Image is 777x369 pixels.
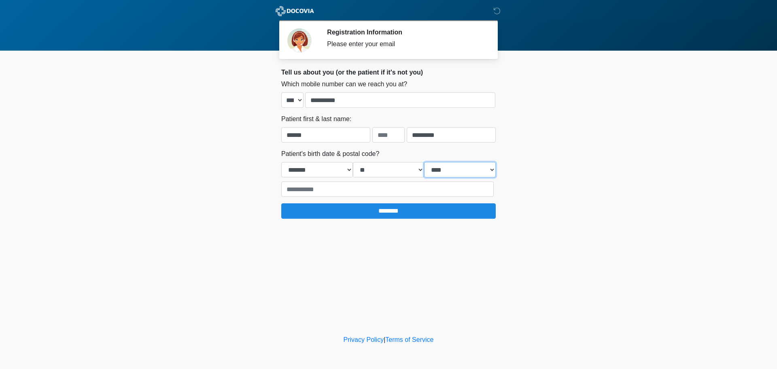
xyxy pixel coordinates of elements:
h2: Registration Information [327,28,484,36]
img: Agent Avatar [287,28,312,53]
a: Privacy Policy [344,336,384,343]
a: Terms of Service [385,336,433,343]
a: | [384,336,385,343]
img: ABC Med Spa- GFEase Logo [273,6,316,16]
label: Which mobile number can we reach you at? [281,79,407,89]
label: Patient's birth date & postal code? [281,149,379,159]
h2: Tell us about you (or the patient if it's not you) [281,68,496,76]
div: Please enter your email [327,39,484,49]
label: Patient first & last name: [281,114,351,124]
